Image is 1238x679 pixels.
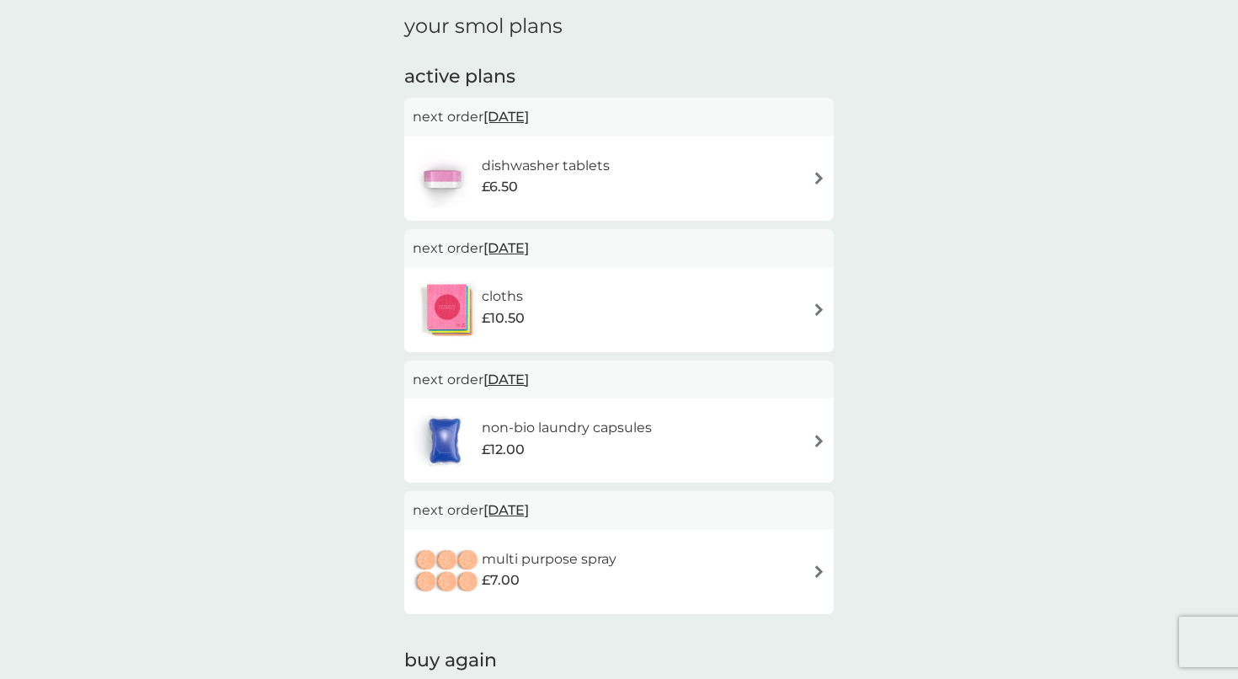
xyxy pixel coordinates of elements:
[482,176,518,198] span: £6.50
[413,281,482,339] img: cloths
[483,232,529,265] span: [DATE]
[413,543,482,601] img: multi purpose spray
[483,100,529,133] span: [DATE]
[483,494,529,527] span: [DATE]
[404,64,834,90] h2: active plans
[413,369,825,391] p: next order
[413,238,825,259] p: next order
[482,569,520,591] span: £7.00
[482,439,525,461] span: £12.00
[413,106,825,128] p: next order
[404,648,834,674] h2: buy again
[482,548,616,570] h6: multi purpose spray
[813,172,825,184] img: arrow right
[813,565,825,578] img: arrow right
[413,411,477,470] img: non-bio laundry capsules
[482,417,652,439] h6: non-bio laundry capsules
[813,303,825,316] img: arrow right
[813,435,825,447] img: arrow right
[404,14,834,39] h1: your smol plans
[482,155,610,177] h6: dishwasher tablets
[413,149,472,208] img: dishwasher tablets
[483,363,529,396] span: [DATE]
[482,286,525,307] h6: cloths
[482,307,525,329] span: £10.50
[413,500,825,521] p: next order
